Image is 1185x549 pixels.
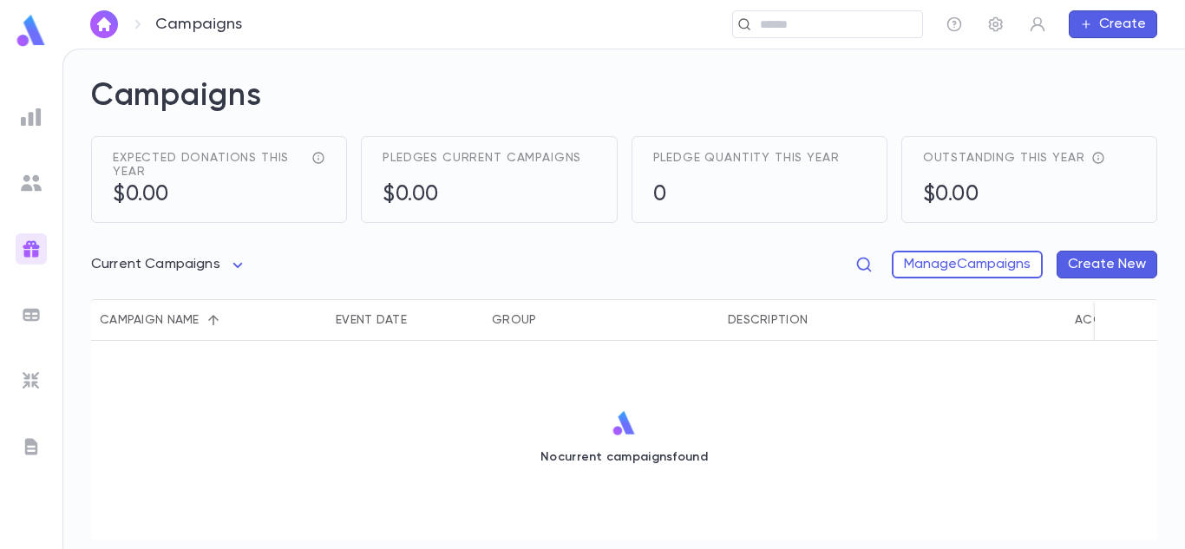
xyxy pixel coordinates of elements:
span: Pledge quantity this year [653,151,840,165]
div: Event Date [327,299,483,341]
p: Campaigns [155,15,243,34]
h5: $0.00 [923,182,1106,208]
span: Outstanding this year [923,151,1085,165]
div: Campaign name [100,299,200,341]
img: batches_grey.339ca447c9d9533ef1741baa751efc33.svg [21,304,42,325]
p: No current campaigns found [540,450,708,464]
button: Sort [808,306,835,334]
div: Current Campaigns [91,248,248,282]
img: logo [611,410,638,436]
img: reports_grey.c525e4749d1bce6a11f5fe2a8de1b229.svg [21,107,42,127]
button: Create New [1057,251,1157,278]
span: Expected donations this year [113,151,304,179]
div: Event Date [336,299,407,341]
button: Sort [536,306,564,334]
h5: $0.00 [383,182,581,208]
h5: $0.00 [113,182,325,208]
button: Sort [200,306,227,334]
button: Create [1069,10,1157,38]
img: campaigns_gradient.17ab1fa96dd0f67c2e976ce0b3818124.svg [21,239,42,259]
div: Group [492,299,536,341]
button: ManageCampaigns [892,251,1043,278]
img: logo [14,14,49,48]
img: letters_grey.7941b92b52307dd3b8a917253454ce1c.svg [21,436,42,457]
div: total receivables - total income [1084,151,1105,165]
div: Description [728,299,808,341]
button: Sort [407,306,435,334]
div: Group [483,299,719,341]
span: Current Campaigns [91,258,220,271]
h2: Campaigns [91,77,1157,136]
img: students_grey.60c7aba0da46da39d6d829b817ac14fc.svg [21,173,42,193]
div: Campaign name [91,299,327,341]
img: home_white.a664292cf8c1dea59945f0da9f25487c.svg [94,17,115,31]
div: Description [719,299,1066,341]
div: reflects total pledges + recurring donations expected throughout the year [304,151,325,165]
h5: 0 [653,182,840,208]
img: imports_grey.530a8a0e642e233f2baf0ef88e8c9fcb.svg [21,370,42,391]
span: Pledges current campaigns [383,151,581,165]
